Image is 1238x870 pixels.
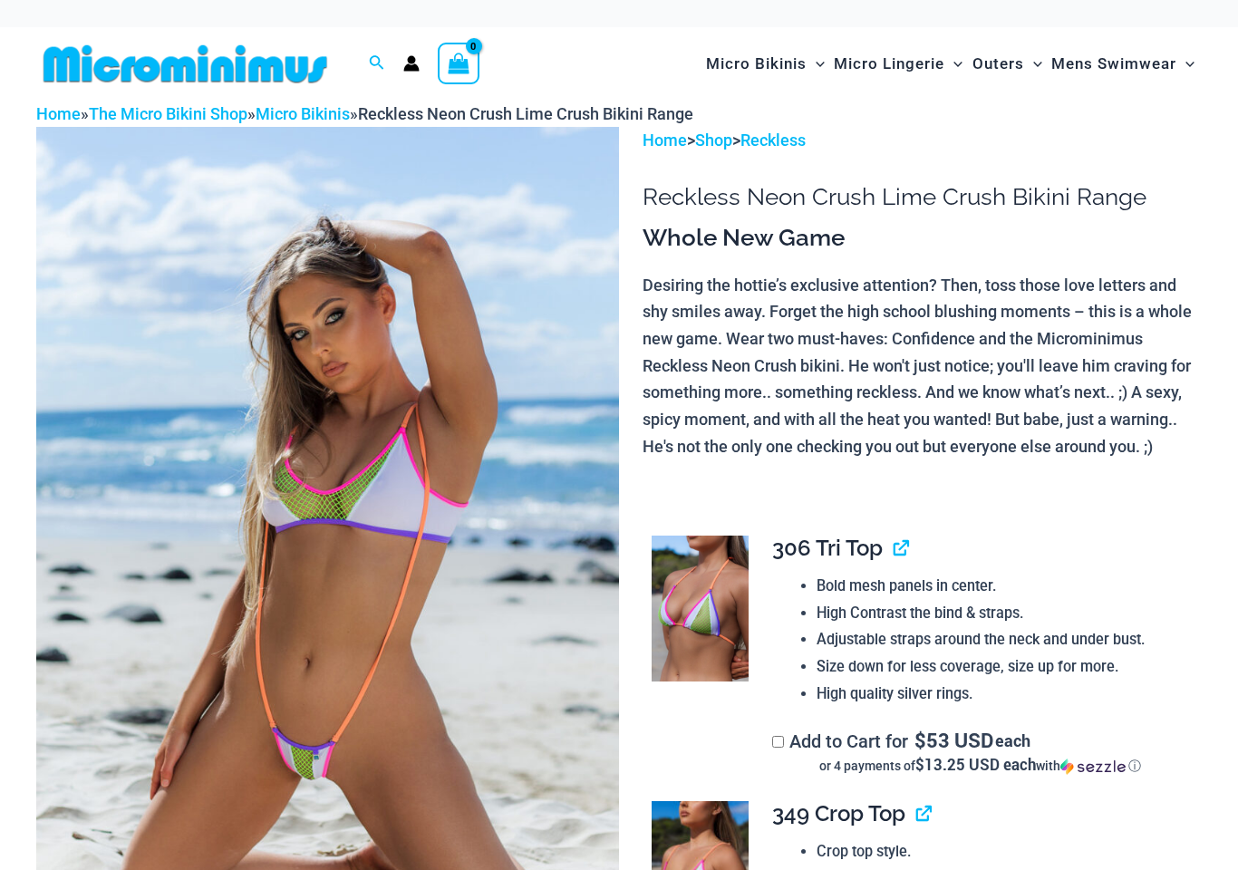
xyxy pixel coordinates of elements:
span: Mens Swimwear [1051,41,1176,87]
a: Home [643,130,687,150]
a: The Micro Bikini Shop [89,104,247,123]
img: Sezzle [1060,759,1126,775]
p: > > [643,127,1202,154]
span: Menu Toggle [1024,41,1042,87]
span: $13.25 USD each [915,754,1036,775]
a: Shop [695,130,732,150]
li: Crop top style. [817,838,1187,865]
span: each [995,731,1030,749]
span: Outers [972,41,1024,87]
span: 306 Tri Top [772,535,883,561]
li: High quality silver rings. [817,681,1187,708]
li: Bold mesh panels in center. [817,573,1187,600]
span: Micro Bikinis [706,41,807,87]
span: 53 USD [914,731,993,749]
img: Reckless Neon Crush Lime Crush 306 Tri Top [652,536,749,681]
div: or 4 payments of with [772,757,1187,775]
input: Add to Cart for$53 USD eachor 4 payments of$13.25 USD eachwithSezzle Click to learn more about Se... [772,736,784,748]
a: Home [36,104,81,123]
span: Menu Toggle [1176,41,1194,87]
li: Size down for less coverage, size up for more. [817,653,1187,681]
a: Search icon link [369,53,385,75]
a: OutersMenu ToggleMenu Toggle [968,36,1047,92]
span: $ [914,727,926,753]
span: Reckless Neon Crush Lime Crush Bikini Range [358,104,693,123]
a: View Shopping Cart, empty [438,43,479,84]
span: » » » [36,104,693,123]
a: Reckless [740,130,806,150]
li: Adjustable straps around the neck and under bust. [817,626,1187,653]
img: MM SHOP LOGO FLAT [36,43,334,84]
span: Menu Toggle [807,41,825,87]
h3: Whole New Game [643,223,1202,254]
nav: Site Navigation [699,34,1202,94]
a: Account icon link [403,55,420,72]
p: Desiring the hottie’s exclusive attention? Then, toss those love letters and shy smiles away. For... [643,272,1202,460]
span: Menu Toggle [944,41,962,87]
h1: Reckless Neon Crush Lime Crush Bikini Range [643,183,1202,211]
span: Micro Lingerie [834,41,944,87]
a: Mens SwimwearMenu ToggleMenu Toggle [1047,36,1199,92]
div: or 4 payments of$13.25 USD eachwithSezzle Click to learn more about Sezzle [772,757,1187,775]
a: Micro Bikinis [256,104,350,123]
a: Micro BikinisMenu ToggleMenu Toggle [701,36,829,92]
span: 349 Crop Top [772,800,905,826]
li: High Contrast the bind & straps. [817,600,1187,627]
label: Add to Cart for [772,730,1187,775]
a: Micro LingerieMenu ToggleMenu Toggle [829,36,967,92]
